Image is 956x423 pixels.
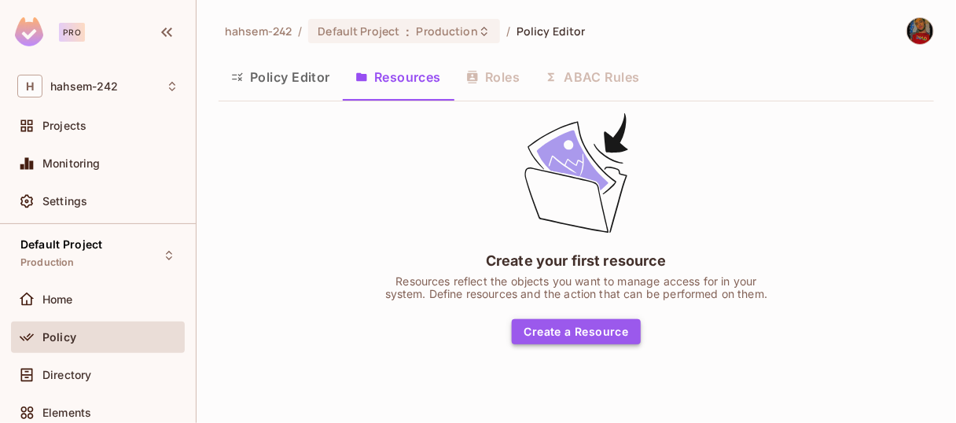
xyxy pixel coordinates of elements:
[512,319,642,344] button: Create a Resource
[486,251,667,270] div: Create your first resource
[20,238,102,251] span: Default Project
[907,18,933,44] img: hahsem al3nany
[42,369,91,381] span: Directory
[42,293,73,306] span: Home
[15,17,43,46] img: SReyMgAAAABJRU5ErkJggg==
[506,24,510,39] li: /
[517,24,586,39] span: Policy Editor
[59,23,85,42] div: Pro
[405,25,410,38] span: :
[42,157,101,170] span: Monitoring
[42,406,91,419] span: Elements
[298,24,302,39] li: /
[318,24,399,39] span: Default Project
[20,256,75,269] span: Production
[343,57,454,97] button: Resources
[42,195,87,208] span: Settings
[42,331,76,344] span: Policy
[417,24,478,39] span: Production
[17,75,42,97] span: H
[50,80,119,93] span: Workspace: hahsem-242
[225,24,292,39] span: the active workspace
[42,120,86,132] span: Projects
[380,275,773,300] div: Resources reflect the objects you want to manage access for in your system. Define resources and ...
[219,57,343,97] button: Policy Editor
